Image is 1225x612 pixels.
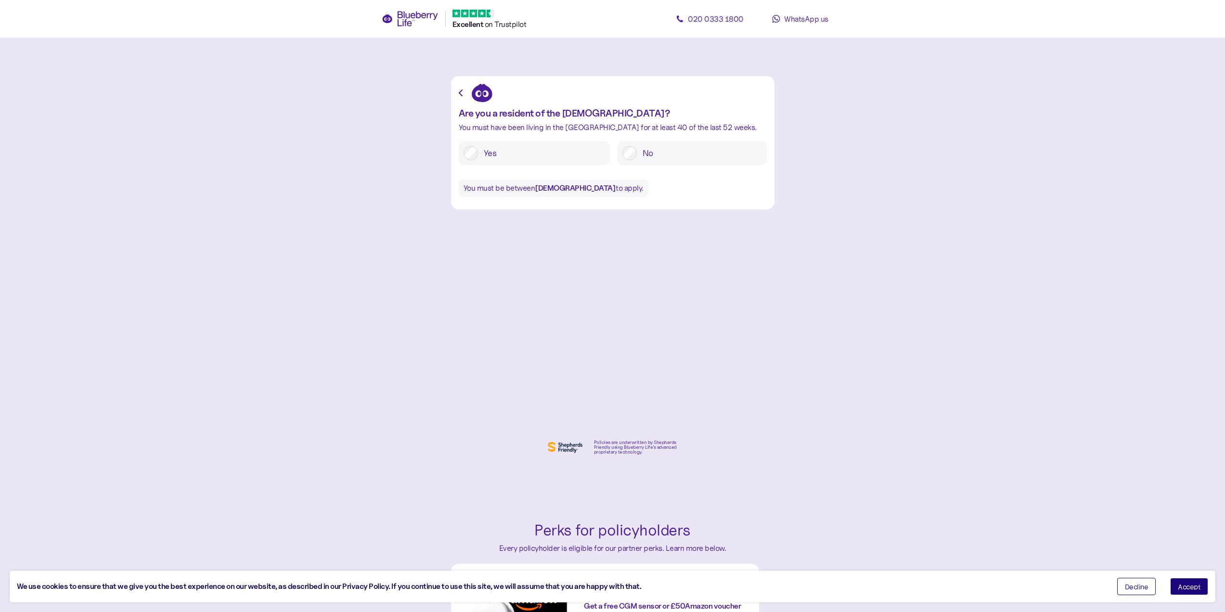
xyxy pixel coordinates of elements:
[1178,583,1200,590] span: Accept
[584,602,751,611] div: Get a free CGM sensor or £ 50 Amazon voucher
[637,146,762,160] label: No
[459,180,648,197] div: You must be between to apply.
[485,19,527,29] span: on Trustpilot
[1117,578,1156,595] button: Decline cookies
[535,183,616,193] b: [DEMOGRAPHIC_DATA]
[546,440,584,455] img: Shephers Friendly
[1170,578,1208,595] button: Accept cookies
[757,9,844,28] a: WhatsApp us
[688,14,744,24] span: 020 0333 1800
[17,581,1103,593] div: We use cookies to ensure that we give you the best experience on our website, as described in our...
[1125,583,1148,590] span: Decline
[452,20,485,29] span: Excellent ️
[456,542,770,554] div: Every policyholder is eligible for our partner perks. Learn more below.
[667,9,753,28] a: 020 0333 1800
[456,519,770,543] div: Perks for policyholders
[594,440,680,455] div: Policies are underwritten by Shepherds Friendly using Blueberry Life’s advanced proprietary techn...
[478,146,605,160] label: Yes
[459,108,767,118] div: Are you a resident of the [DEMOGRAPHIC_DATA]?
[459,123,767,131] div: You must have been living in the [GEOGRAPHIC_DATA] for at least 40 of the last 52 weeks.
[784,14,828,24] span: WhatsApp us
